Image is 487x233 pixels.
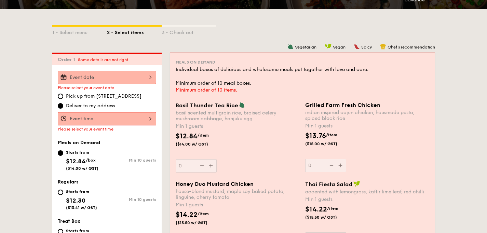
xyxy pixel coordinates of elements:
span: Spicy [361,45,372,50]
span: Order 1 [58,57,78,63]
input: Event date [58,71,156,84]
span: Meals on Demand [176,60,215,65]
div: Min 1 guests [305,196,429,203]
div: 1 - Select menu [52,27,107,36]
span: Chef's recommendation [388,45,435,50]
div: Minimum order of 10 items. [176,87,429,94]
div: accented with lemongrass, kaffir lime leaf, red chilli [305,189,429,195]
span: /item [198,133,209,138]
span: /item [198,211,209,216]
span: ($15.50 w/ GST) [176,220,222,225]
div: 3 - Check out [162,27,216,36]
img: icon-vegan.f8ff3823.svg [325,43,332,50]
span: $12.84 [176,132,198,140]
div: Please select your event date [58,85,156,90]
span: $12.84 [66,157,86,165]
span: Regulars [58,179,79,185]
span: Please select your event time [58,127,113,132]
span: ($15.00 w/ GST) [305,141,352,147]
span: ($15.50 w/ GST) [305,215,352,220]
div: basil scented multigrain rice, braised celery mushroom cabbage, hanjuku egg [176,110,300,122]
span: Vegan [333,45,346,50]
span: /box [86,158,96,163]
span: ($14.00 w/ GST) [176,141,222,147]
div: 2 - Select items [107,27,162,36]
span: $12.30 [66,197,85,204]
div: Individual boxes of delicious and wholesome meals put together with love and care. Minimum order ... [176,66,429,87]
input: Pick up from [STREET_ADDRESS] [58,94,63,99]
img: icon-spicy.37a8142b.svg [354,43,360,50]
span: Thai Fiesta Salad [305,181,353,188]
span: $13.76 [305,132,326,140]
span: Vegetarian [295,45,316,50]
div: Starts from [66,150,98,155]
span: /item [327,206,338,211]
div: Starts from [66,189,97,194]
span: ($13.41 w/ GST) [66,205,97,210]
img: icon-vegan.f8ff3823.svg [353,181,360,187]
div: house-blend mustard, maple soy baked potato, linguine, cherry tomato [176,189,300,200]
span: $14.22 [176,211,198,219]
img: icon-chef-hat.a58ddaea.svg [380,43,386,50]
span: Basil Thunder Tea Rice [176,102,238,109]
span: Honey Duo Mustard Chicken [176,181,254,187]
span: ($14.00 w/ GST) [66,166,98,171]
span: Deliver to my address [66,102,115,109]
img: icon-vegetarian.fe4039eb.svg [287,43,294,50]
div: Min 10 guests [107,197,156,202]
img: icon-vegetarian.fe4039eb.svg [239,102,245,108]
div: Min 10 guests [107,158,156,163]
span: /item [326,133,337,137]
div: Min 1 guests [176,202,300,208]
input: Starts from$12.84/box($14.00 w/ GST)Min 10 guests [58,150,63,156]
div: Min 1 guests [305,123,429,129]
div: indian inspired cajun chicken, housmade pesto, spiced black rice [305,110,429,121]
div: Min 1 guests [176,123,300,130]
span: Pick up from [STREET_ADDRESS] [66,93,141,100]
input: Deliver to my address [58,103,63,109]
span: Treat Box [58,218,80,224]
span: Grilled Farm Fresh Chicken [305,102,380,108]
input: Starts from$12.30($13.41 w/ GST)Min 10 guests [58,190,63,195]
input: Event time [58,112,156,125]
span: $14.22 [305,205,327,214]
span: Meals on Demand [58,140,100,146]
span: Some details are not right [78,57,128,62]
